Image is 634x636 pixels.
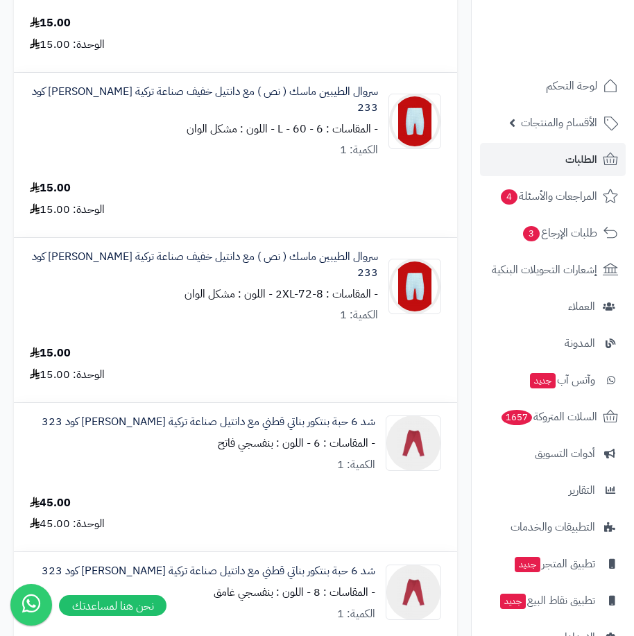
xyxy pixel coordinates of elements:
[480,474,626,507] a: التقارير
[314,584,375,601] small: - المقاسات : 8
[515,557,540,572] span: جديد
[480,400,626,433] a: السلات المتروكة1657
[30,202,105,218] div: الوحدة: 15.00
[480,180,626,213] a: المراجعات والأسئلة4
[30,516,105,532] div: الوحدة: 45.00
[187,121,275,137] small: - اللون : مشكل الوان
[340,142,378,158] div: الكمية: 1
[546,76,597,96] span: لوحة التحكم
[480,584,626,617] a: تطبيق نقاط البيعجديد
[501,189,517,205] span: 4
[480,437,626,470] a: أدوات التسويق
[30,15,71,31] div: 15.00
[389,94,440,149] img: 1730362247-233-0%20(3)-90x90.jpg
[480,216,626,250] a: طلبات الإرجاع3
[214,584,311,601] small: - اللون : بنفسجي غامق
[492,260,597,280] span: إشعارات التحويلات البنكية
[218,435,311,452] small: - اللون : بنفسجي فاتح
[569,481,595,500] span: التقارير
[502,410,532,425] span: 1657
[30,249,378,281] a: سروال الطيبين ماسك ( نص ) مع دانتيل خفيف صناعة تركية [PERSON_NAME] كود 233
[30,495,71,511] div: 45.00
[42,563,375,579] a: شد 6 حبة بنتكور بناتي قطني مع دانتيل صناعة تركية [PERSON_NAME] كود 323
[30,84,378,116] a: سروال الطيبين ماسك ( نص ) مع دانتيل خفيف صناعة تركية [PERSON_NAME] كود 233
[42,414,375,430] a: شد 6 حبة بنتكور بناتي قطني مع دانتيل صناعة تركية [PERSON_NAME] كود 323
[480,510,626,544] a: التطبيقات والخدمات
[340,307,378,323] div: الكمية: 1
[480,363,626,397] a: وآتس آبجديد
[530,373,556,388] span: جديد
[30,367,105,383] div: الوحدة: 15.00
[565,150,597,169] span: الطلبات
[568,297,595,316] span: العملاء
[513,554,595,574] span: تطبيق المتجر
[480,143,626,176] a: الطلبات
[185,286,273,302] small: - اللون : مشكل الوان
[30,180,71,196] div: 15.00
[389,259,440,314] img: 1730362247-233-0%20(3)-90x90.jpg
[480,69,626,103] a: لوحة التحكم
[386,565,440,620] img: 1730368216-323-%20(1)-90x90.png
[499,187,597,206] span: المراجعات والأسئلة
[314,435,375,452] small: - المقاسات : 6
[30,37,105,53] div: الوحدة: 15.00
[500,594,526,609] span: جديد
[386,415,440,471] img: 1730368216-323-%20(1)-90x90.png
[499,591,595,610] span: تطبيق نقاط البيع
[480,253,626,286] a: إشعارات التحويلات البنكية
[565,334,595,353] span: المدونة
[523,226,540,241] span: 3
[535,444,595,463] span: أدوات التسويق
[522,223,597,243] span: طلبات الإرجاع
[277,121,378,137] small: - المقاسات : L - 60 - 6
[521,113,597,132] span: الأقسام والمنتجات
[529,370,595,390] span: وآتس آب
[337,606,375,622] div: الكمية: 1
[480,547,626,581] a: تطبيق المتجرجديد
[275,286,378,302] small: - المقاسات : 2XL-72-8
[480,290,626,323] a: العملاء
[511,517,595,537] span: التطبيقات والخدمات
[500,407,597,427] span: السلات المتروكة
[30,345,71,361] div: 15.00
[337,457,375,473] div: الكمية: 1
[480,327,626,360] a: المدونة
